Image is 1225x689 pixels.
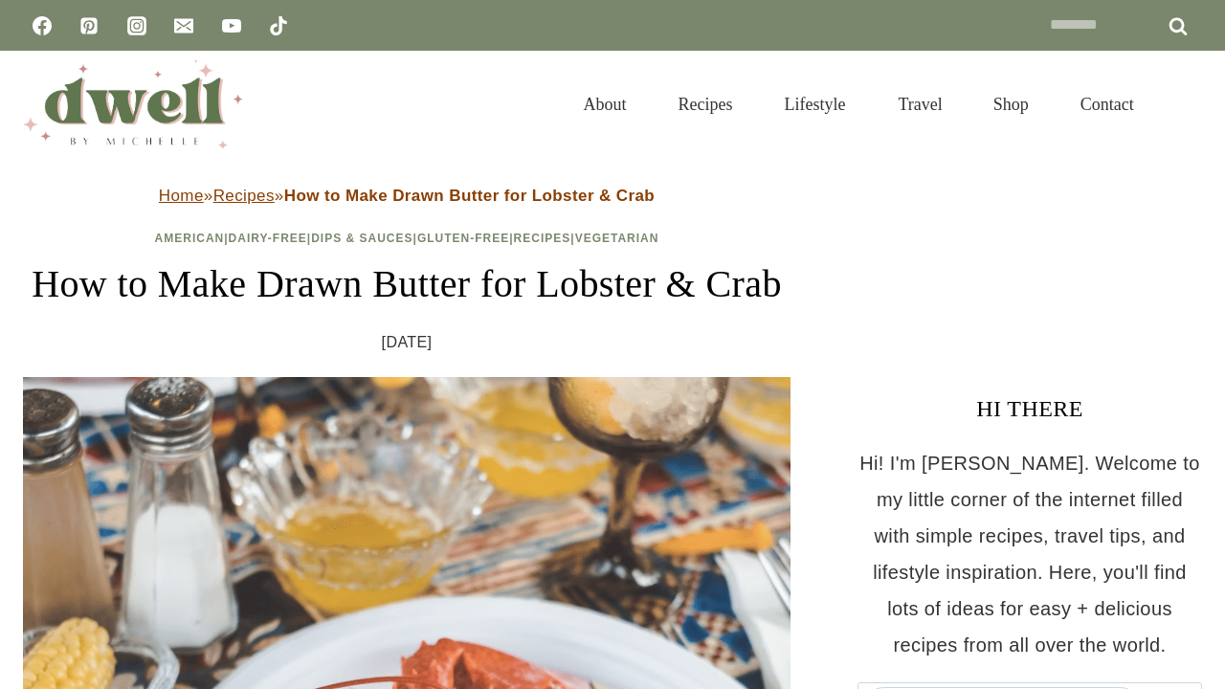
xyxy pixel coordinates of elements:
[759,71,872,138] a: Lifestyle
[417,232,509,245] a: Gluten-Free
[23,7,61,45] a: Facebook
[213,187,275,205] a: Recipes
[118,7,156,45] a: Instagram
[575,232,659,245] a: Vegetarian
[70,7,108,45] a: Pinterest
[229,232,307,245] a: Dairy-Free
[382,328,433,357] time: [DATE]
[159,187,655,205] span: » »
[1169,88,1202,121] button: View Search Form
[514,232,571,245] a: Recipes
[872,71,968,138] a: Travel
[259,7,298,45] a: TikTok
[23,256,791,313] h1: How to Make Drawn Butter for Lobster & Crab
[1055,71,1160,138] a: Contact
[212,7,251,45] a: YouTube
[857,445,1202,663] p: Hi! I'm [PERSON_NAME]. Welcome to my little corner of the internet filled with simple recipes, tr...
[155,232,659,245] span: | | | | |
[558,71,653,138] a: About
[311,232,412,245] a: Dips & Sauces
[165,7,203,45] a: Email
[159,187,204,205] a: Home
[155,232,225,245] a: American
[857,391,1202,426] h3: HI THERE
[968,71,1055,138] a: Shop
[284,187,655,205] strong: How to Make Drawn Butter for Lobster & Crab
[558,71,1160,138] nav: Primary Navigation
[653,71,759,138] a: Recipes
[23,60,243,148] img: DWELL by michelle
